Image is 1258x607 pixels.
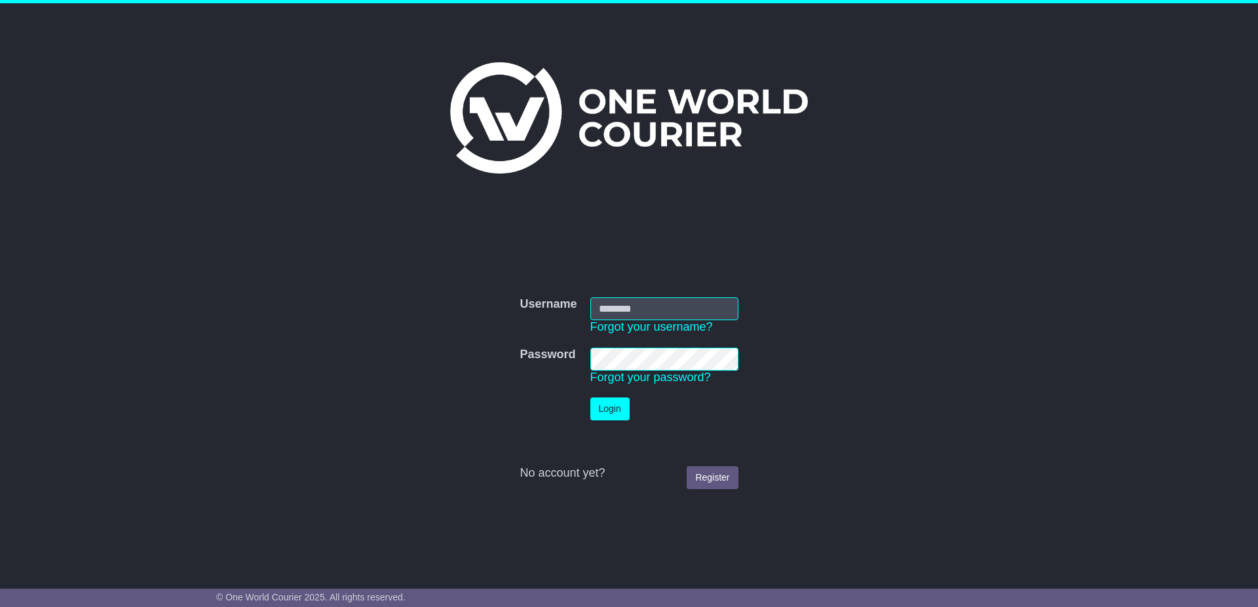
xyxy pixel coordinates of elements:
a: Register [687,466,738,489]
button: Login [590,397,630,420]
label: Password [520,348,575,362]
img: One World [450,62,808,174]
a: Forgot your username? [590,320,713,333]
span: © One World Courier 2025. All rights reserved. [216,592,406,602]
a: Forgot your password? [590,371,711,384]
label: Username [520,297,577,312]
div: No account yet? [520,466,738,481]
